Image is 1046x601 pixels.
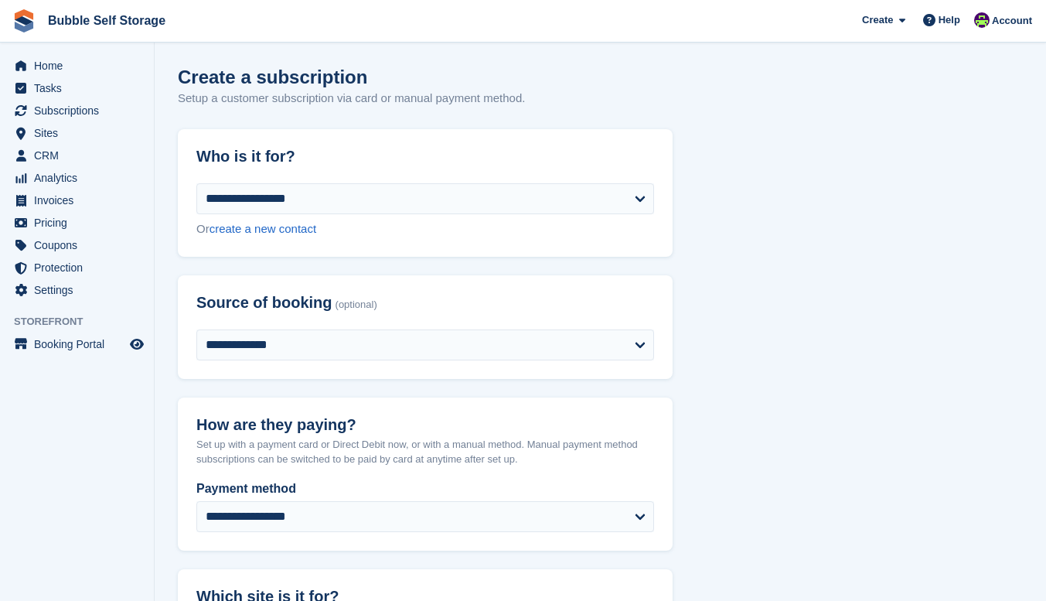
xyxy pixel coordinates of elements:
[34,257,127,278] span: Protection
[34,77,127,99] span: Tasks
[8,122,146,144] a: menu
[196,148,654,166] h2: Who is it for?
[8,100,146,121] a: menu
[196,294,332,312] span: Source of booking
[42,8,172,33] a: Bubble Self Storage
[8,167,146,189] a: menu
[34,234,127,256] span: Coupons
[336,299,377,311] span: (optional)
[196,480,654,498] label: Payment method
[34,279,127,301] span: Settings
[8,257,146,278] a: menu
[34,55,127,77] span: Home
[34,190,127,211] span: Invoices
[196,416,654,434] h2: How are they paying?
[178,67,367,87] h1: Create a subscription
[8,279,146,301] a: menu
[8,145,146,166] a: menu
[8,212,146,234] a: menu
[8,234,146,256] a: menu
[178,90,525,108] p: Setup a customer subscription via card or manual payment method.
[196,220,654,238] div: Or
[8,333,146,355] a: menu
[939,12,960,28] span: Help
[196,437,654,467] p: Set up with a payment card or Direct Debit now, or with a manual method. Manual payment method su...
[210,222,316,235] a: create a new contact
[12,9,36,32] img: stora-icon-8386f47178a22dfd0bd8f6a31ec36ba5ce8667c1dd55bd0f319d3a0aa187defe.svg
[34,212,127,234] span: Pricing
[8,77,146,99] a: menu
[862,12,893,28] span: Create
[34,167,127,189] span: Analytics
[34,122,127,144] span: Sites
[34,145,127,166] span: CRM
[992,13,1032,29] span: Account
[34,100,127,121] span: Subscriptions
[14,314,154,330] span: Storefront
[974,12,990,28] img: Tom Gilmore
[8,55,146,77] a: menu
[8,190,146,211] a: menu
[34,333,127,355] span: Booking Portal
[128,335,146,353] a: Preview store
